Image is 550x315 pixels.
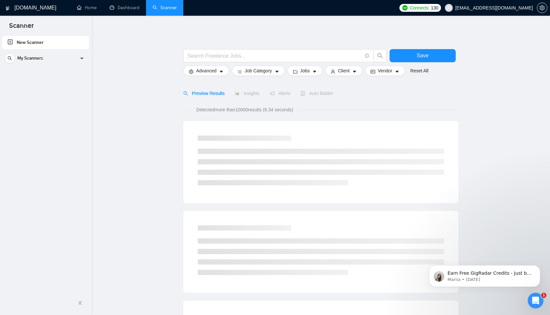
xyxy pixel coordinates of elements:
[78,300,84,306] span: double-left
[365,54,369,58] span: info-circle
[153,5,177,10] a: searchScanner
[378,67,392,74] span: Vendor
[338,67,350,74] span: Client
[270,91,275,96] span: notification
[431,4,438,11] span: 130
[2,52,89,67] li: My Scanners
[5,53,15,64] button: search
[4,21,39,35] span: Scanner
[537,3,547,13] button: setting
[275,69,279,74] span: caret-down
[293,69,298,74] span: folder
[537,5,547,10] a: setting
[417,51,429,60] span: Save
[528,293,543,308] iframe: Intercom live chat
[541,293,546,298] span: 1
[8,36,84,49] a: New Scanner
[235,91,240,96] span: area-chart
[183,91,225,96] span: Preview Results
[196,67,216,74] span: Advanced
[270,91,290,96] span: Alerts
[352,69,357,74] span: caret-down
[183,91,188,96] span: search
[410,4,430,11] span: Connects:
[5,56,15,61] span: search
[245,67,272,74] span: Job Category
[331,69,335,74] span: user
[312,69,317,74] span: caret-down
[371,69,375,74] span: idcard
[395,69,399,74] span: caret-down
[447,6,451,10] span: user
[287,65,323,76] button: folderJobscaret-down
[300,67,310,74] span: Jobs
[365,65,405,76] button: idcardVendorcaret-down
[232,65,284,76] button: barsJob Categorycaret-down
[187,52,362,60] input: Search Freelance Jobs...
[390,49,456,62] button: Save
[17,52,43,65] span: My Scanners
[410,67,428,74] a: Reset All
[301,91,305,96] span: robot
[374,53,386,59] span: search
[219,69,224,74] span: caret-down
[325,65,362,76] button: userClientcaret-down
[110,5,139,10] a: dashboardDashboard
[192,106,298,113] span: Detected more than 10000 results (6.34 seconds)
[28,19,113,180] span: Earn Free GigRadar Credits - Just by Sharing Your Story! 💬 Want more credits for sending proposal...
[235,91,259,96] span: Insights
[183,65,229,76] button: settingAdvancedcaret-down
[28,25,113,31] p: Message from Mariia, sent 2w ago
[6,3,10,13] img: logo
[301,91,333,96] span: Auto Bidder
[374,49,387,62] button: search
[402,5,408,10] img: upwork-logo.png
[237,69,242,74] span: bars
[2,36,89,49] li: New Scanner
[419,251,550,297] iframe: Intercom notifications message
[189,69,193,74] span: setting
[77,5,97,10] a: homeHome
